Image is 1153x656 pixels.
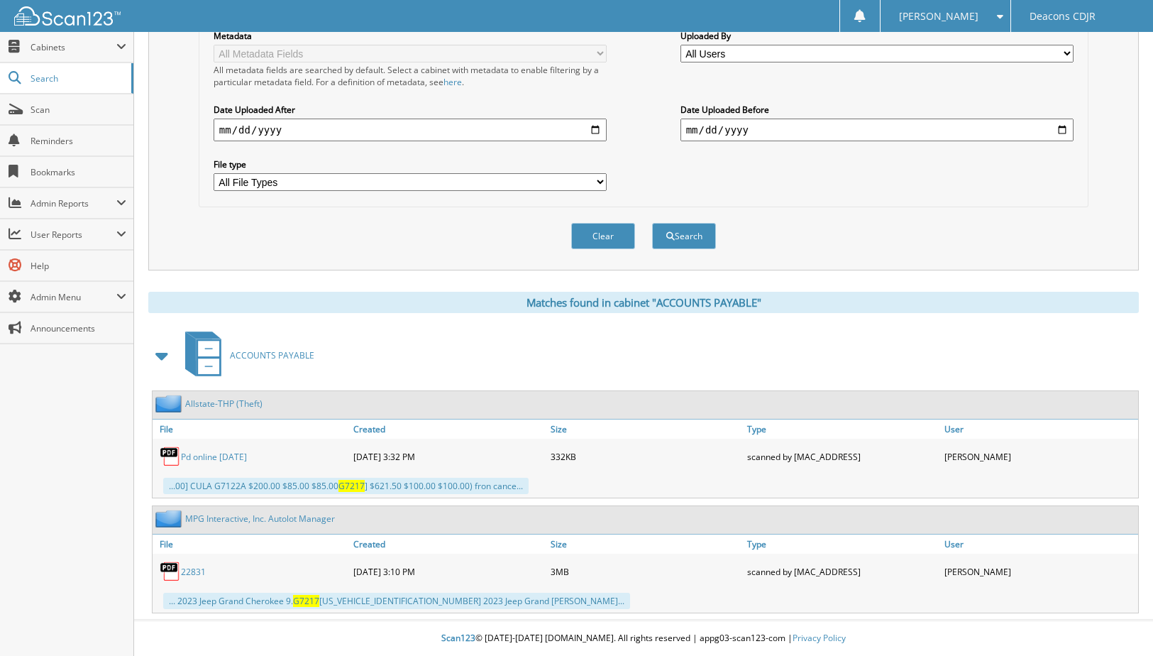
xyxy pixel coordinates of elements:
a: MPG Interactive, Inc. Autolot Manager [185,513,335,525]
a: Allstate-THP (Theft) [185,398,263,410]
a: Created [350,535,547,554]
a: 22831 [181,566,206,578]
div: [PERSON_NAME] [941,442,1138,471]
span: Reminders [31,135,126,147]
span: G7217 [338,480,365,492]
input: start [214,119,607,141]
a: File [153,535,350,554]
a: User [941,420,1138,439]
div: [DATE] 3:10 PM [350,557,547,586]
input: end [680,119,1074,141]
span: Admin Menu [31,291,116,303]
div: 332KB [547,442,744,471]
a: here [443,76,462,88]
a: Created [350,420,547,439]
img: PDF.png [160,446,181,467]
a: Type [744,420,941,439]
a: ACCOUNTS PAYABLE [177,327,314,383]
div: ...00] CULA G7122A $200.00 $85.00 $85.00 ] $621.50 $100.00 $100.00) fron cance... [163,478,529,494]
span: Scan123 [441,632,475,644]
span: Bookmarks [31,166,126,178]
img: scan123-logo-white.svg [14,6,121,26]
a: User [941,535,1138,554]
a: File [153,420,350,439]
label: File type [214,158,607,170]
label: Uploaded By [680,30,1074,42]
span: Deacons CDJR [1030,12,1096,21]
a: Size [547,535,744,554]
div: 3MB [547,557,744,586]
div: [DATE] 3:32 PM [350,442,547,471]
a: Type [744,535,941,554]
label: Date Uploaded After [214,104,607,116]
button: Search [652,223,716,249]
div: scanned by [MAC_ADDRESS] [744,442,941,471]
img: folder2.png [155,395,185,412]
a: Pd online [DATE] [181,451,247,463]
span: Scan [31,104,126,116]
div: © [DATE]-[DATE] [DOMAIN_NAME]. All rights reserved | appg03-scan123-com | [134,621,1153,656]
span: Help [31,260,126,272]
span: Cabinets [31,41,116,53]
label: Date Uploaded Before [680,104,1074,116]
span: Admin Reports [31,197,116,209]
span: User Reports [31,229,116,241]
span: Search [31,72,124,84]
div: ... 2023 Jeep Grand Cherokee 9. [US_VEHICLE_IDENTIFICATION_NUMBER] 2023 Jeep Grand [PERSON_NAME]... [163,593,630,609]
button: Clear [571,223,635,249]
div: scanned by [MAC_ADDRESS] [744,557,941,586]
span: [PERSON_NAME] [899,12,978,21]
img: folder2.png [155,510,185,527]
a: Privacy Policy [793,632,846,644]
div: [PERSON_NAME] [941,557,1138,586]
img: PDF.png [160,561,181,582]
span: G7217 [293,595,319,607]
a: Size [547,420,744,439]
iframe: Chat Widget [1082,588,1153,656]
span: Announcements [31,322,126,334]
div: Matches found in cabinet "ACCOUNTS PAYABLE" [148,292,1139,313]
div: All metadata fields are searched by default. Select a cabinet with metadata to enable filtering b... [214,64,607,88]
span: ACCOUNTS PAYABLE [230,349,314,361]
label: Metadata [214,30,607,42]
